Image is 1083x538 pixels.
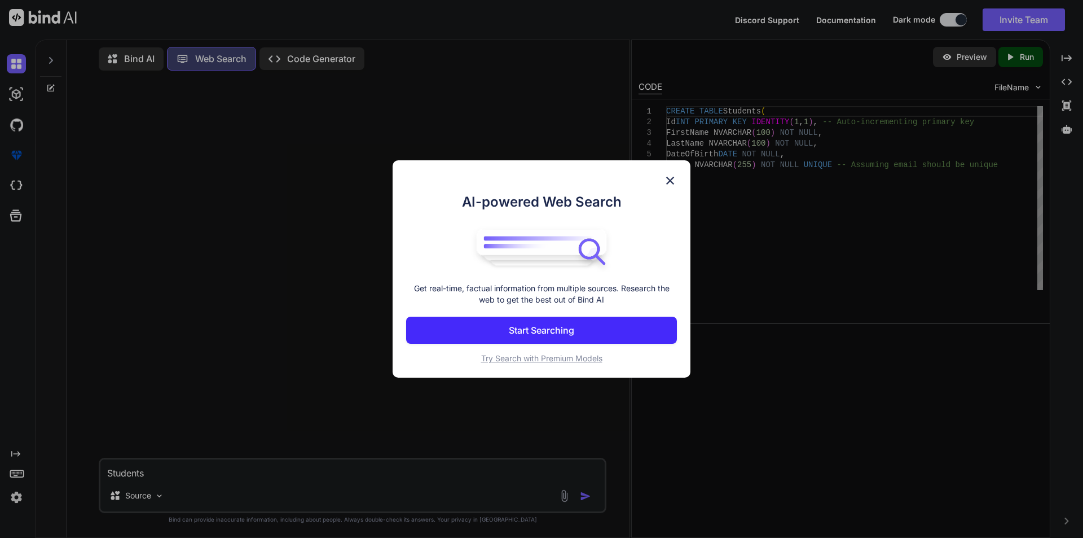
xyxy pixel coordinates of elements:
button: Start Searching [406,317,677,344]
p: Start Searching [509,323,574,337]
h1: AI-powered Web Search [406,192,677,212]
span: Try Search with Premium Models [481,353,602,363]
p: Get real-time, factual information from multiple sources. Research the web to get the best out of... [406,283,677,305]
img: close [663,174,677,187]
img: bind logo [468,224,615,272]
